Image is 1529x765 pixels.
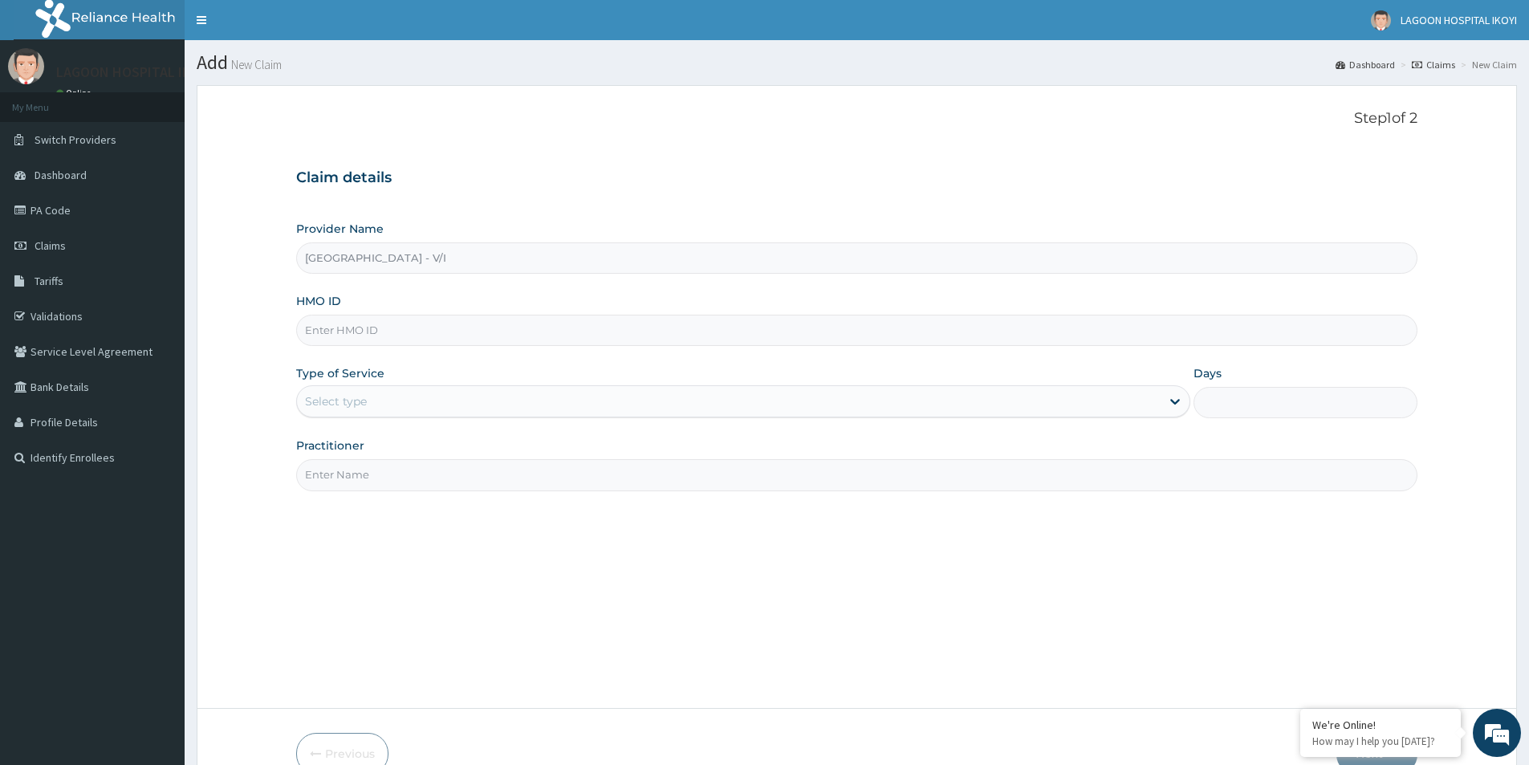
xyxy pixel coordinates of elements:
[35,238,66,253] span: Claims
[296,459,1417,490] input: Enter Name
[35,168,87,182] span: Dashboard
[1194,365,1222,381] label: Days
[296,365,384,381] label: Type of Service
[197,52,1517,73] h1: Add
[305,393,367,409] div: Select type
[56,65,211,79] p: LAGOON HOSPITAL IKOYI
[1457,58,1517,71] li: New Claim
[296,110,1417,128] p: Step 1 of 2
[1336,58,1395,71] a: Dashboard
[228,59,282,71] small: New Claim
[1412,58,1455,71] a: Claims
[35,274,63,288] span: Tariffs
[296,221,384,237] label: Provider Name
[1401,13,1517,27] span: LAGOON HOSPITAL IKOYI
[8,48,44,84] img: User Image
[56,87,95,99] a: Online
[296,315,1417,346] input: Enter HMO ID
[296,169,1417,187] h3: Claim details
[1312,718,1449,732] div: We're Online!
[1371,10,1391,31] img: User Image
[296,293,341,309] label: HMO ID
[296,437,364,454] label: Practitioner
[35,132,116,147] span: Switch Providers
[1312,734,1449,748] p: How may I help you today?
